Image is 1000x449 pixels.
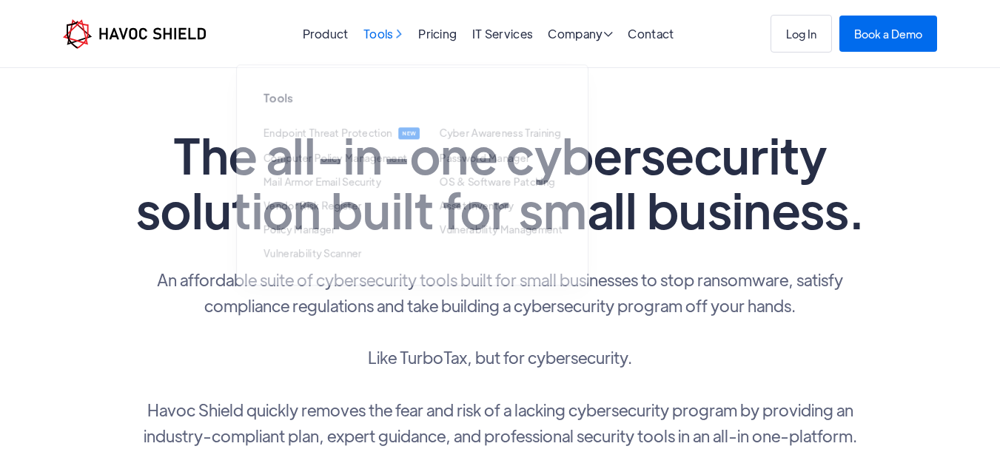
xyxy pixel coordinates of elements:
a: Product [303,26,349,41]
a: Asset Inventory [440,200,514,210]
a: Cyber Awareness Training [440,127,560,138]
a: Mail Armor Email Security [264,176,381,186]
p: An affordable suite of cybersecurity tools built for small businesses to stop ransomware, satisfy... [130,266,870,448]
a: Contact [628,26,674,41]
a: Password Manager [440,152,530,163]
div: Tools [363,28,403,42]
span:  [392,28,405,39]
h2: Tools [264,92,562,104]
a: home [63,19,206,49]
a: Vulnerability Scanner [264,248,362,258]
div: NEW [399,127,420,139]
a: Log In [771,15,832,53]
h1: The all-in-one cybersecurity solution built for small business. [130,127,870,237]
div: Tools [363,28,403,42]
img: Havoc Shield logo [63,19,206,49]
a: Book a Demo [839,16,937,52]
a: IT Services [472,26,534,41]
span:  [603,28,613,40]
a: Pricing [418,26,457,41]
a: Vulnerability Management [440,223,563,234]
div: Company [548,28,613,42]
nav: Tools [236,48,588,160]
a: Policy Manager [264,223,335,234]
a: Vendor Risk Register [264,200,362,210]
a: OS & Software Patching [440,176,555,186]
div: Company [548,28,613,42]
a: Endpoint Threat Protection [264,127,392,139]
a: Computer Policy Management [264,152,407,163]
iframe: Chat Widget [754,289,1000,449]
